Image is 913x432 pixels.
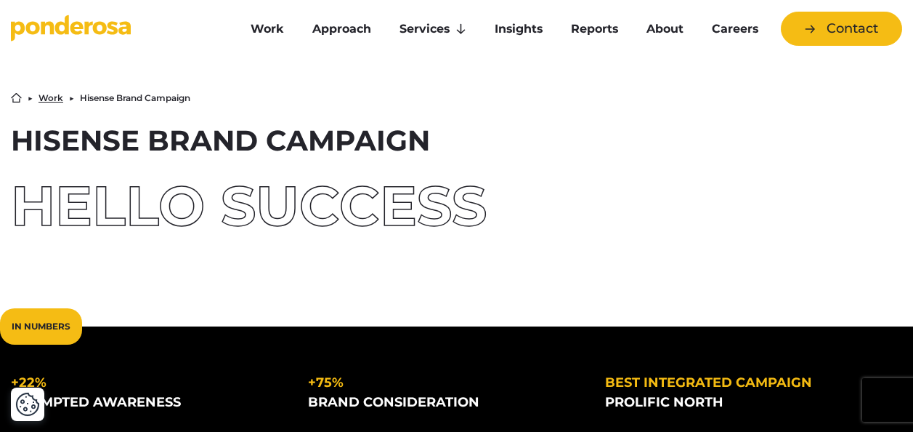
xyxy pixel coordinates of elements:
[388,14,477,44] a: Services
[11,15,217,44] a: Go to homepage
[559,14,629,44] a: Reports
[605,393,879,412] div: Prolific North
[69,94,74,103] li: ▶︎
[308,373,582,393] div: +75%
[11,393,285,412] div: prompted awareness
[700,14,769,44] a: Careers
[483,14,553,44] a: Insights
[15,392,40,417] button: Cookie Settings
[38,94,63,103] a: Work
[11,373,285,393] div: +22%
[308,393,582,412] div: brand consideration
[28,94,33,103] li: ▶︎
[301,14,382,44] a: Approach
[605,373,879,393] div: Best Integrated Campaign
[15,392,40,417] img: Revisit consent button
[781,12,902,46] a: Contact
[239,14,295,44] a: Work
[11,92,22,103] a: Home
[80,94,190,103] li: Hisense Brand Campaign
[11,127,902,155] h1: Hisense Brand Campaign
[635,14,694,44] a: About
[11,178,902,233] div: Hello success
